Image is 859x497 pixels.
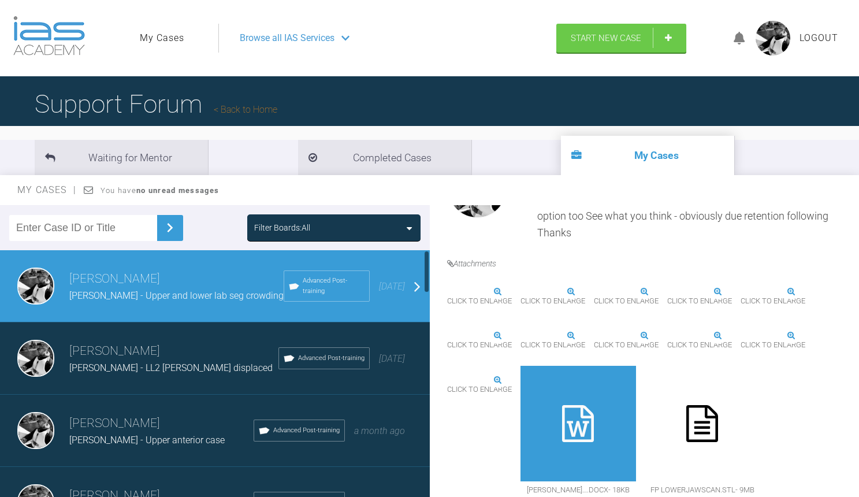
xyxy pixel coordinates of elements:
[741,292,805,310] span: Click to enlarge
[214,104,277,115] a: Back to Home
[35,140,208,175] li: Waiting for Mentor
[101,186,219,195] span: You have
[136,186,219,195] strong: no unread messages
[594,292,659,310] span: Click to enlarge
[594,336,659,354] span: Click to enlarge
[447,257,842,270] h4: Attachments
[561,136,734,175] li: My Cases
[799,31,838,46] a: Logout
[140,31,184,46] a: My Cases
[303,276,365,296] span: Advanced Post-training
[17,340,54,377] img: David Birkin
[741,336,805,354] span: Click to enlarge
[667,336,732,354] span: Click to enlarge
[17,268,54,305] img: David Birkin
[298,353,365,364] span: Advanced Post-training
[240,31,334,46] span: Browse all IAS Services
[9,215,157,241] input: Enter Case ID or Title
[13,16,85,55] img: logo-light.3e3ef733.png
[447,381,512,399] span: Click to enlarge
[298,140,471,175] li: Completed Cases
[69,290,284,301] span: [PERSON_NAME] - Upper and lower lab seg crowding
[447,336,512,354] span: Click to enlarge
[667,292,732,310] span: Click to enlarge
[520,336,585,354] span: Click to enlarge
[556,24,686,53] a: Start New Case
[520,292,585,310] span: Click to enlarge
[354,425,405,436] span: a month ago
[273,425,340,436] span: Advanced Post-training
[161,218,179,237] img: chevronRight.28bd32b0.svg
[69,269,284,289] h3: [PERSON_NAME]
[756,21,790,55] img: profile.png
[17,184,77,195] span: My Cases
[571,33,641,43] span: Start New Case
[69,435,225,446] span: [PERSON_NAME] - Upper anterior case
[254,221,310,234] div: Filter Boards: All
[69,342,278,361] h3: [PERSON_NAME]
[379,281,405,292] span: [DATE]
[17,412,54,449] img: David Birkin
[447,292,512,310] span: Click to enlarge
[69,414,254,433] h3: [PERSON_NAME]
[35,84,277,124] h1: Support Forum
[69,362,273,373] span: [PERSON_NAME] - LL2 [PERSON_NAME] displaced
[379,353,405,364] span: [DATE]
